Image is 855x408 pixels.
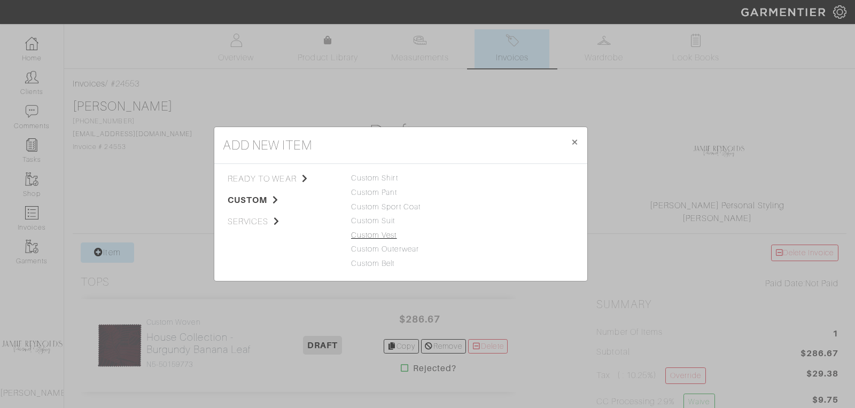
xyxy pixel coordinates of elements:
span: services [228,215,335,228]
a: Custom Shirt [351,174,398,182]
a: Custom Pant [351,188,398,197]
a: Custom Belt [351,259,395,268]
a: Custom Outerwear [351,245,419,253]
h4: add new item [223,136,312,155]
span: custom [228,194,335,207]
span: × [571,135,579,149]
a: Custom Sport Coat [351,202,421,211]
span: ready to wear [228,172,335,185]
a: Custom Vest [351,231,397,239]
a: Custom Suit [351,216,395,225]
